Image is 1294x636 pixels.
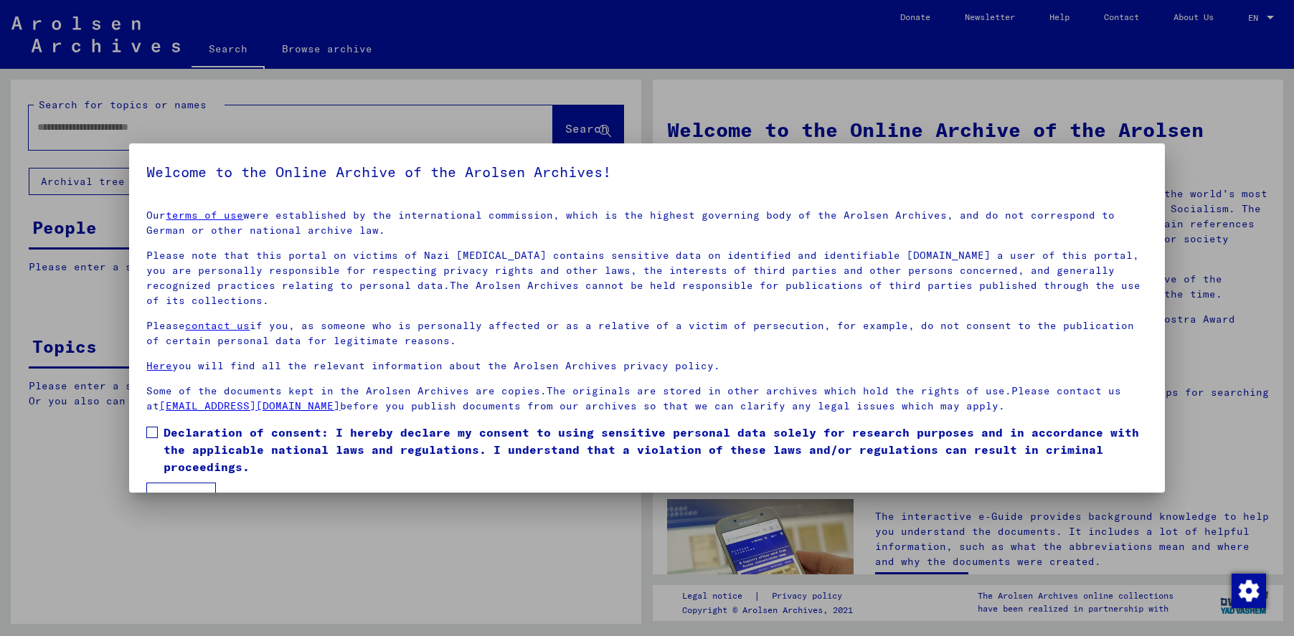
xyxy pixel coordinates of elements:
[146,384,1147,414] p: Some of the documents kept in the Arolsen Archives are copies.The originals are stored in other a...
[146,483,216,510] button: I agree
[164,424,1147,475] span: Declaration of consent: I hereby declare my consent to using sensitive personal data solely for r...
[1232,574,1266,608] img: Change consent
[185,319,250,332] a: contact us
[146,208,1147,238] p: Our were established by the international commission, which is the highest governing body of the ...
[166,209,243,222] a: terms of use
[146,318,1147,348] p: Please if you, as someone who is personally affected or as a relative of a victim of persecution,...
[146,161,1147,184] h5: Welcome to the Online Archive of the Arolsen Archives!
[146,359,172,372] a: Here
[146,248,1147,308] p: Please note that this portal on victims of Nazi [MEDICAL_DATA] contains sensitive data on identif...
[159,399,340,412] a: [EMAIL_ADDRESS][DOMAIN_NAME]
[146,359,1147,374] p: you will find all the relevant information about the Arolsen Archives privacy policy.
